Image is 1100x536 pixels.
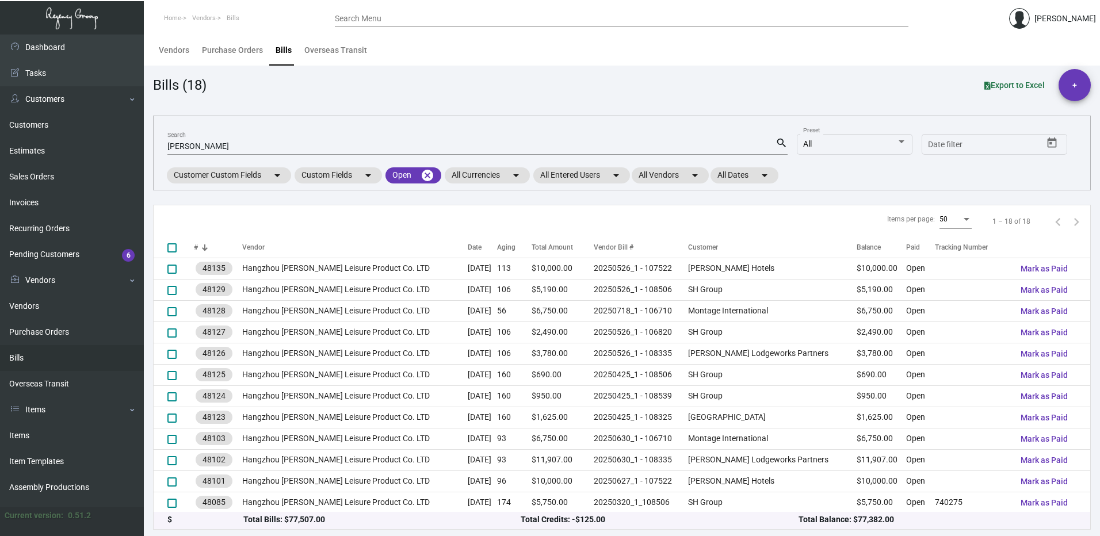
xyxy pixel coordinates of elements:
td: Open [906,321,935,343]
td: [DATE] [468,385,497,407]
div: [PERSON_NAME] [1034,13,1096,25]
td: 113 [497,258,532,279]
mat-chip: 48103 [196,432,232,445]
td: Open [906,343,935,364]
td: 106 [497,343,532,364]
td: Montage International [688,428,857,449]
td: Hangzhou [PERSON_NAME] Leisure Product Co. LTD [242,279,468,300]
td: 160 [497,407,532,428]
button: Mark as Paid [1011,450,1077,470]
div: Vendor [242,242,265,252]
div: Customer [688,242,718,252]
td: Hangzhou [PERSON_NAME] Leisure Product Co. LTD [242,300,468,321]
mat-icon: arrow_drop_down [509,169,523,182]
div: Customer [688,242,857,252]
td: $11,907.00 [857,449,906,470]
div: Vendor Bill # [594,242,633,252]
td: $10,000.00 [857,470,906,492]
td: [PERSON_NAME] Hotels [688,470,857,492]
td: $5,190.00 [532,279,594,300]
td: SH Group [688,385,857,407]
td: Hangzhou [PERSON_NAME] Leisure Product Co. LTD [242,449,468,470]
button: Open calendar [1043,134,1061,152]
div: Total Amount [532,242,573,252]
td: Open [906,428,935,449]
td: [DATE] [468,428,497,449]
div: Overseas Transit [304,44,367,56]
span: Mark as Paid [1021,477,1068,486]
td: Hangzhou [PERSON_NAME] Leisure Product Co. LTD [242,428,468,449]
td: 20250630_1 - 106710 [594,428,688,449]
div: Total Credits: -$125.00 [521,514,799,526]
td: [DATE] [468,258,497,279]
span: Mark as Paid [1021,434,1068,443]
button: Previous page [1049,212,1067,231]
div: Aging [497,242,515,252]
button: Mark as Paid [1011,322,1077,343]
td: Open [906,407,935,428]
td: $5,190.00 [857,279,906,300]
span: Home [164,14,181,22]
input: Start date [928,140,964,150]
td: [PERSON_NAME] Lodgeworks Partners [688,343,857,364]
div: Bills [276,44,292,56]
td: 740275 [935,492,1011,513]
td: $3,780.00 [532,343,594,364]
div: Date [468,242,497,252]
td: 20250526_1 - 108335 [594,343,688,364]
mat-icon: arrow_drop_down [609,169,623,182]
td: [DATE] [468,449,497,470]
span: Bills [227,14,239,22]
button: Next page [1067,212,1086,231]
input: End date [973,140,1029,150]
mat-icon: search [776,136,788,150]
div: $ [167,514,243,526]
div: Paid [906,242,920,252]
div: Aging [497,242,532,252]
td: [DATE] [468,470,497,492]
mat-chip: All Dates [711,167,778,183]
td: 20250526_1 - 106820 [594,321,688,343]
td: $1,625.00 [857,407,906,428]
span: Mark as Paid [1021,264,1068,273]
button: + [1059,69,1091,101]
td: $1,625.00 [532,407,594,428]
span: Mark as Paid [1021,307,1068,316]
span: Vendors [192,14,216,22]
div: Total Balance: $77,382.00 [799,514,1076,526]
td: 20250627_1 - 107522 [594,470,688,492]
td: Hangzhou [PERSON_NAME] Leisure Product Co. LTD [242,470,468,492]
mat-chip: Open [385,167,441,183]
mat-icon: arrow_drop_down [758,169,771,182]
div: Purchase Orders [202,44,263,56]
mat-chip: All Vendors [632,167,709,183]
button: Mark as Paid [1011,428,1077,449]
mat-icon: cancel [421,169,434,182]
div: Current version: [5,510,63,522]
div: Vendors [159,44,189,56]
button: Mark as Paid [1011,386,1077,407]
td: Hangzhou [PERSON_NAME] Leisure Product Co. LTD [242,407,468,428]
div: Bills (18) [153,75,207,95]
td: $690.00 [532,364,594,385]
span: Mark as Paid [1021,413,1068,422]
mat-chip: 48102 [196,453,232,466]
button: Mark as Paid [1011,492,1077,513]
td: [PERSON_NAME] Hotels [688,258,857,279]
td: SH Group [688,492,857,513]
button: Mark as Paid [1011,365,1077,385]
td: $10,000.00 [532,258,594,279]
td: Open [906,470,935,492]
mat-chip: 48126 [196,347,232,360]
mat-icon: arrow_drop_down [361,169,375,182]
td: 93 [497,428,532,449]
mat-chip: 48127 [196,326,232,339]
td: [DATE] [468,343,497,364]
button: Mark as Paid [1011,280,1077,300]
span: + [1072,69,1077,101]
button: Mark as Paid [1011,301,1077,321]
td: 93 [497,449,532,470]
mat-chip: 48101 [196,474,232,488]
td: 160 [497,364,532,385]
img: admin@bootstrapmaster.com [1009,8,1030,29]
